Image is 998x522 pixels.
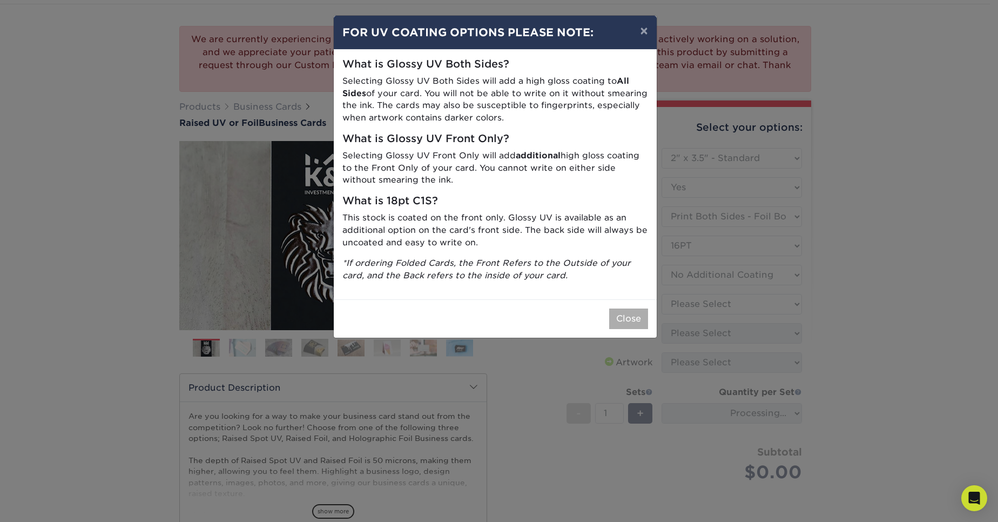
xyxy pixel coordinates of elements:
h5: What is 18pt C1S? [342,195,648,208]
button: × [631,16,656,46]
h5: What is Glossy UV Both Sides? [342,58,648,71]
p: Selecting Glossy UV Both Sides will add a high gloss coating to of your card. You will not be abl... [342,75,648,124]
h4: FOR UV COATING OPTIONS PLEASE NOTE: [342,24,648,41]
p: This stock is coated on the front only. Glossy UV is available as an additional option on the car... [342,212,648,249]
button: Close [609,309,648,329]
div: Open Intercom Messenger [961,485,987,511]
p: Selecting Glossy UV Front Only will add high gloss coating to the Front Only of your card. You ca... [342,150,648,186]
i: *If ordering Folded Cards, the Front Refers to the Outside of your card, and the Back refers to t... [342,258,631,280]
h5: What is Glossy UV Front Only? [342,133,648,145]
strong: additional [516,150,561,160]
strong: All Sides [342,76,629,98]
